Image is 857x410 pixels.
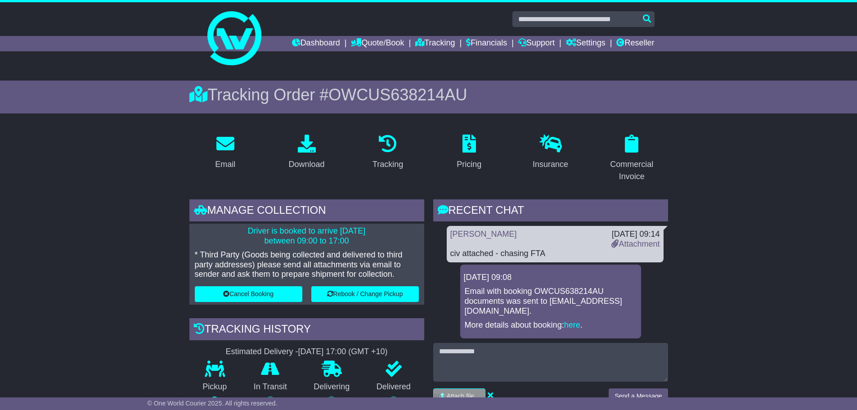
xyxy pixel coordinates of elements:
a: Reseller [616,36,654,51]
div: RECENT CHAT [433,199,668,224]
p: * Third Party (Goods being collected and delivered to third party addresses) please send all atta... [195,250,419,279]
a: Dashboard [292,36,340,51]
div: [DATE] 09:14 [611,230,660,239]
a: Email [209,131,241,174]
div: Download [288,158,324,171]
a: Tracking [415,36,455,51]
button: Cancel Booking [195,286,302,302]
div: Manage collection [189,199,424,224]
div: Pricing [457,158,481,171]
a: Quote/Book [351,36,404,51]
div: Email [215,158,235,171]
span: OWCUS638214AU [328,86,467,104]
div: Tracking history [189,318,424,342]
a: Commercial Invoice [596,131,668,186]
button: Send a Message [609,388,668,404]
a: Download [283,131,330,174]
a: Settings [566,36,606,51]
p: Email with booking OWCUS638214AU documents was sent to [EMAIL_ADDRESS][DOMAIN_NAME]. [465,287,637,316]
button: Rebook / Change Pickup [311,286,419,302]
div: Tracking Order # [189,85,668,104]
p: More details about booking: . [465,320,637,330]
div: Estimated Delivery - [189,347,424,357]
p: Driver is booked to arrive [DATE] between 09:00 to 17:00 [195,226,419,246]
a: Attachment [611,239,660,248]
div: Tracking [372,158,403,171]
p: Delivered [363,382,424,392]
div: [DATE] 09:08 [464,273,637,283]
a: Insurance [527,131,574,174]
a: Pricing [451,131,487,174]
a: here [564,320,580,329]
p: In Transit [240,382,301,392]
div: Commercial Invoice [601,158,662,183]
p: Delivering [301,382,363,392]
a: [PERSON_NAME] [450,230,517,239]
div: [DATE] 17:00 (GMT +10) [298,347,388,357]
a: Financials [466,36,507,51]
a: Support [518,36,555,51]
div: Insurance [533,158,568,171]
a: Tracking [367,131,409,174]
p: Pickup [189,382,241,392]
span: © One World Courier 2025. All rights reserved. [148,400,278,407]
div: civ attached - chasing FTA [450,249,660,259]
